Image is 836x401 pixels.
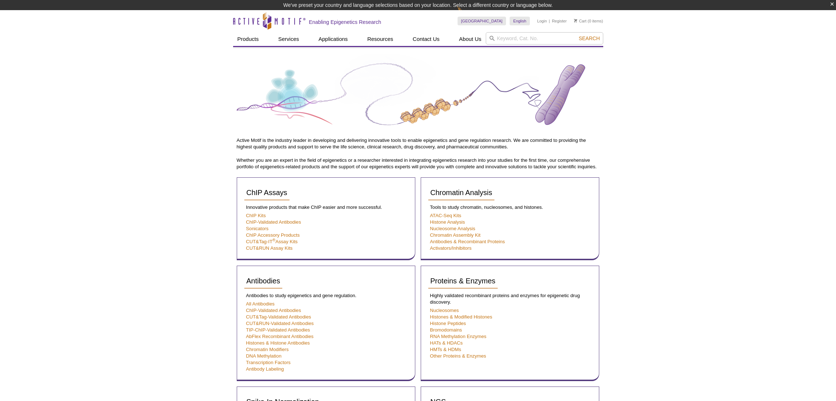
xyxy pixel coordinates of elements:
[246,327,310,333] a: TIP-ChIP-Validated Antibodies
[430,213,462,218] a: ATAC-Seq Kits
[408,32,444,46] a: Contact Us
[237,157,600,170] p: Whether you are an expert in the field of epigenetics or a researcher interested in integrating e...
[428,292,592,305] p: Highly validated recombinant proteins and enzymes for epigenetic drug discovery.
[237,54,600,135] img: Product Guide
[458,17,506,25] a: [GEOGRAPHIC_DATA]
[309,19,381,25] h2: Enabling Epigenetics Research
[246,366,284,372] a: Antibody Labeling
[246,301,275,307] a: All Antibodies
[579,35,600,41] span: Search
[246,308,301,313] a: ChIP-Validated Antibodies
[428,273,498,289] a: Proteins & Enzymes
[430,219,465,225] a: Histone Analysis
[430,340,463,346] a: HATs & HDACs
[430,245,472,251] a: Activators/Inhibitors
[246,353,282,359] a: DNA Methylation
[430,321,466,326] a: Histone Peptides
[549,17,550,25] li: |
[430,226,475,231] a: Nucleosome Analysis
[430,232,481,238] a: Chromatin Assembly Kit
[244,292,408,299] p: Antibodies to study epigenetics and gene regulation.
[537,18,547,24] a: Login
[428,204,592,211] p: Tools to study chromatin, nucleosomes, and histones.
[486,32,603,45] input: Keyword, Cat. No.
[430,277,496,285] span: Proteins & Enzymes
[576,35,602,42] button: Search
[246,347,289,352] a: Chromatin Modifiers
[237,137,600,150] p: Active Motif is the industry leader in developing and delivering innovative tools to enable epige...
[363,32,398,46] a: Resources
[246,340,310,346] a: Histones & Histone Antibodies
[246,277,280,285] span: Antibodies
[273,238,275,242] sup: ®
[274,32,304,46] a: Services
[246,226,269,231] a: Sonicators
[314,32,352,46] a: Applications
[455,32,486,46] a: About Us
[552,18,567,24] a: Register
[246,360,291,365] a: Transcription Factors
[244,204,408,211] p: Innovative products that make ChIP easier and more successful.
[246,239,298,244] a: CUT&Tag-IT®Assay Kits
[246,213,266,218] a: ChIP Kits
[574,18,587,24] a: Cart
[244,273,282,289] a: Antibodies
[246,245,293,251] a: CUT&RUN Assay Kits
[510,17,530,25] a: English
[246,314,311,320] a: CUT&Tag-Validated Antibodies
[428,185,494,200] a: Chromatin Analysis
[246,334,314,339] a: AbFlex Recombinant Antibodies
[246,321,314,326] a: CUT&RUN-Validated Antibodies
[246,232,300,238] a: ChIP Accessory Products
[430,308,459,313] a: Nucleosomes
[430,189,492,197] span: Chromatin Analysis
[457,5,476,22] img: Change Here
[244,185,290,200] a: ChIP Assays
[430,239,505,244] a: Antibodies & Recombinant Proteins
[430,347,461,352] a: HMTs & HDMs
[574,17,603,25] li: (0 items)
[246,189,287,197] span: ChIP Assays
[430,327,462,333] a: Bromodomains
[430,334,486,339] a: RNA Methylation Enzymes
[246,219,301,225] a: ChIP-Validated Antibodies
[430,314,492,320] a: Histones & Modified Histones
[430,353,486,359] a: Other Proteins & Enzymes
[233,32,263,46] a: Products
[574,19,577,22] img: Your Cart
